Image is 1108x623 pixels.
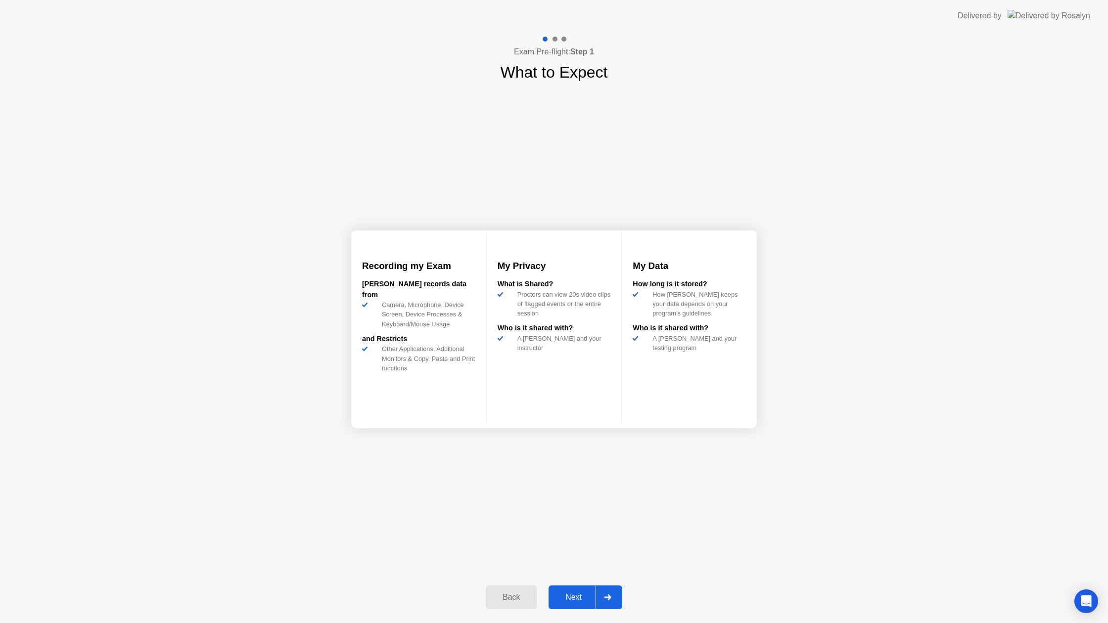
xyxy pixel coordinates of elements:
[552,593,596,602] div: Next
[648,334,746,353] div: A [PERSON_NAME] and your testing program
[514,46,594,58] h4: Exam Pre-flight:
[633,279,746,290] div: How long is it stored?
[378,300,475,329] div: Camera, Microphone, Device Screen, Device Processes & Keyboard/Mouse Usage
[486,585,537,609] button: Back
[362,334,475,345] div: and Restricts
[549,585,622,609] button: Next
[633,259,746,273] h3: My Data
[570,47,594,56] b: Step 1
[501,60,608,84] h1: What to Expect
[498,323,611,334] div: Who is it shared with?
[498,279,611,290] div: What is Shared?
[498,259,611,273] h3: My Privacy
[958,10,1002,22] div: Delivered by
[489,593,534,602] div: Back
[362,259,475,273] h3: Recording my Exam
[633,323,746,334] div: Who is it shared with?
[513,290,611,318] div: Proctors can view 20s video clips of flagged events or the entire session
[378,344,475,373] div: Other Applications, Additional Monitors & Copy, Paste and Print functions
[362,279,475,300] div: [PERSON_NAME] records data from
[1008,10,1090,21] img: Delivered by Rosalyn
[1074,589,1098,613] div: Open Intercom Messenger
[513,334,611,353] div: A [PERSON_NAME] and your instructor
[648,290,746,318] div: How [PERSON_NAME] keeps your data depends on your program’s guidelines.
